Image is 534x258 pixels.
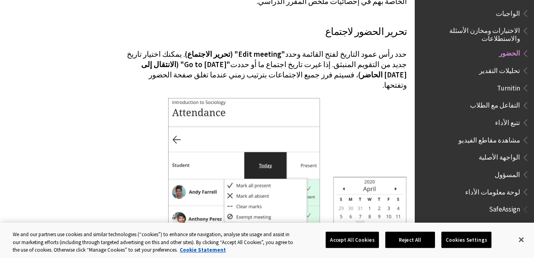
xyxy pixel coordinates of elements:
[441,231,491,248] button: Cookies Settings
[500,220,520,231] span: الطالب
[185,50,285,59] span: "Edit meeting" (تحرير الاجتماع)
[126,49,407,91] p: حدد رأس عمود التاريخ لفتح القائمة وحدد . يمكنك اختيار تاريخ جديد من التقويم المنبثق. إذا غيرت تار...
[489,203,520,214] span: SafeAssign
[495,168,520,179] span: المسؤول
[479,151,520,162] span: الواجهة الأصلية
[126,24,407,39] h3: تحرير الحضور لاجتماع
[513,231,530,248] button: Close
[168,98,407,258] img: Edit a meeting on the calendar
[479,64,520,75] span: تحليلات التقدير
[141,60,407,79] span: "Go to [DATE]" (الانتقال إلى [DATE] الحاضر)
[499,47,520,58] span: الحضور
[385,231,435,248] button: Reject All
[496,7,520,17] span: الواجبات
[465,185,520,196] span: لوحة معلومات الأداء
[470,99,520,110] span: التفاعل مع الطلاب
[436,24,520,43] span: الاختبارات ومخازن الأسئلة والاستطلاعات
[458,133,520,144] span: مشاهدة مقاطع الفيديو
[13,231,294,254] div: We and our partners use cookies and similar technologies (“cookies”) to enhance site navigation, ...
[495,116,520,127] span: تتبع الأداء
[497,81,520,92] span: Turnitin
[180,246,226,253] a: More information about your privacy, opens in a new tab
[326,231,379,248] button: Accept All Cookies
